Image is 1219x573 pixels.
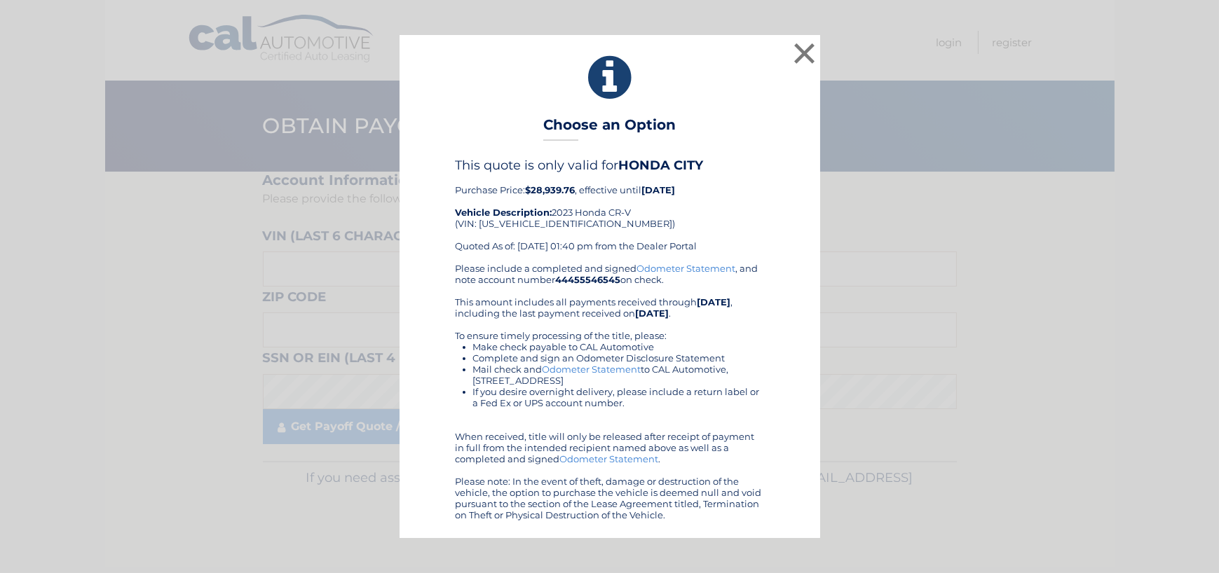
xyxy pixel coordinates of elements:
a: Odometer Statement [560,453,659,464]
b: [DATE] [636,308,669,319]
li: If you desire overnight delivery, please include a return label or a Fed Ex or UPS account number. [473,386,764,408]
button: × [791,39,819,67]
div: Please include a completed and signed , and note account number on check. This amount includes al... [456,263,764,520]
b: [DATE] [697,296,731,308]
strong: Vehicle Description: [456,207,552,218]
li: Complete and sign an Odometer Disclosure Statement [473,352,764,364]
li: Mail check and to CAL Automotive, [STREET_ADDRESS] [473,364,764,386]
li: Make check payable to CAL Automotive [473,341,764,352]
a: Odometer Statement [637,263,736,274]
div: Purchase Price: , effective until 2023 Honda CR-V (VIN: [US_VEHICLE_IDENTIFICATION_NUMBER]) Quote... [456,158,764,263]
b: HONDA CITY [619,158,704,173]
h3: Choose an Option [543,116,676,141]
b: 44455546545 [556,274,621,285]
h4: This quote is only valid for [456,158,764,173]
b: $28,939.76 [526,184,576,195]
a: Odometer Statement [543,364,641,375]
b: [DATE] [642,184,676,195]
